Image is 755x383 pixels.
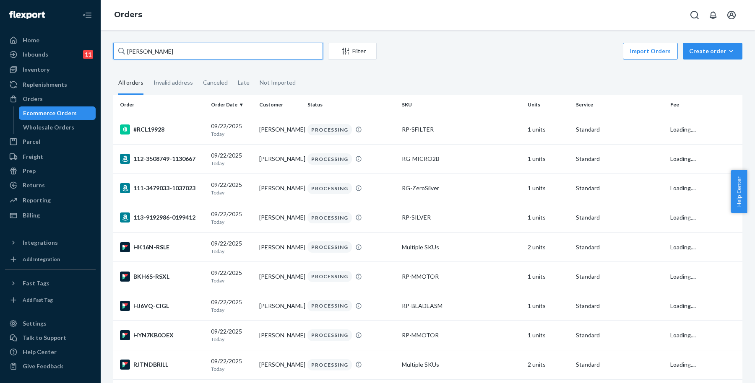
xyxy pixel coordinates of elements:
div: 112-3508749-1130667 [120,154,204,164]
div: Invalid address [154,72,193,93]
ol: breadcrumbs [107,3,149,27]
div: Filter [328,47,376,55]
div: 111-3479033-1037023 [120,183,204,193]
div: 113-9192986-0199412 [120,212,204,223]
td: 1 units [524,321,573,350]
td: 1 units [524,115,573,144]
a: Freight [5,150,96,163]
p: Standard [576,125,664,134]
td: [PERSON_NAME] [256,291,304,321]
div: 09/22/2025 [211,151,253,167]
div: PROCESSING [307,212,352,223]
div: Talk to Support [23,334,66,342]
div: RP-SILVER [402,213,521,222]
button: Create order [683,43,742,60]
div: Fast Tags [23,279,49,287]
div: 09/22/2025 [211,210,253,225]
div: 09/22/2025 [211,269,253,284]
a: Add Integration [5,253,96,266]
td: [PERSON_NAME] [256,144,304,173]
th: Fee [667,95,742,115]
div: BKH6S-RSXL [120,272,204,282]
div: Prep [23,167,36,175]
td: Loading.... [667,115,742,144]
td: [PERSON_NAME] [256,173,304,203]
td: Multiple SKUs [398,350,524,379]
p: Today [211,365,253,373]
td: Loading.... [667,203,742,232]
div: PROCESSING [307,300,352,311]
a: Orders [114,10,142,19]
p: Standard [576,331,664,339]
span: Help Center [731,170,747,213]
div: Canceled [203,72,228,93]
div: 09/22/2025 [211,327,253,343]
td: Loading.... [667,291,742,321]
div: Orders [23,95,43,103]
div: Returns [23,181,45,189]
div: Replenishments [23,80,67,89]
div: PROCESSING [307,124,352,135]
input: Search orders [113,43,323,60]
p: Today [211,277,253,284]
td: Loading.... [667,262,742,291]
td: [PERSON_NAME] [256,115,304,144]
button: Import Orders [623,43,678,60]
div: Home [23,36,39,44]
th: SKU [398,95,524,115]
div: Billing [23,211,40,220]
a: Home [5,34,96,47]
p: Today [211,336,253,343]
a: Inventory [5,63,96,76]
a: Wholesale Orders [19,121,96,134]
a: Help Center [5,345,96,359]
th: Status [304,95,398,115]
button: Open notifications [705,7,721,23]
p: Standard [576,213,664,222]
div: PROCESSING [307,153,352,165]
p: Standard [576,302,664,310]
div: Wholesale Orders [23,123,74,132]
p: Today [211,248,253,255]
div: RP-SFILTER [402,125,521,134]
p: Today [211,218,253,225]
td: [PERSON_NAME] [256,262,304,291]
div: PROCESSING [307,183,352,194]
div: Reporting [23,196,51,204]
div: 09/22/2025 [211,239,253,255]
a: Billing [5,209,96,222]
div: PROCESSING [307,241,352,253]
p: Standard [576,243,664,251]
div: RP-BLADEASM [402,302,521,310]
th: Order Date [208,95,256,115]
p: Standard [576,272,664,281]
div: PROCESSING [307,271,352,282]
div: RJTNDBRILL [120,360,204,370]
td: Multiple SKUs [398,233,524,262]
div: Customer [259,101,301,108]
div: HK16N-RSLE [120,242,204,252]
td: Loading.... [667,173,742,203]
div: #RCL19928 [120,124,204,135]
a: Settings [5,317,96,330]
div: RG-MICRO2B [402,155,521,163]
p: Today [211,160,253,167]
p: Today [211,130,253,137]
td: [PERSON_NAME] [256,350,304,379]
div: Give Feedback [23,362,63,370]
div: Integrations [23,238,58,247]
button: Open Search Box [686,7,703,23]
div: Inbounds [23,50,48,59]
p: Standard [576,155,664,163]
td: [PERSON_NAME] [256,233,304,262]
div: Create order [689,47,736,55]
th: Service [573,95,667,115]
div: Ecommerce Orders [23,109,77,117]
td: Loading.... [667,144,742,173]
td: 1 units [524,262,573,291]
div: PROCESSING [307,329,352,341]
div: Late [238,72,250,93]
div: Inventory [23,65,49,74]
div: Not Imported [260,72,296,93]
div: HYN7KB0OEX [120,330,204,340]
